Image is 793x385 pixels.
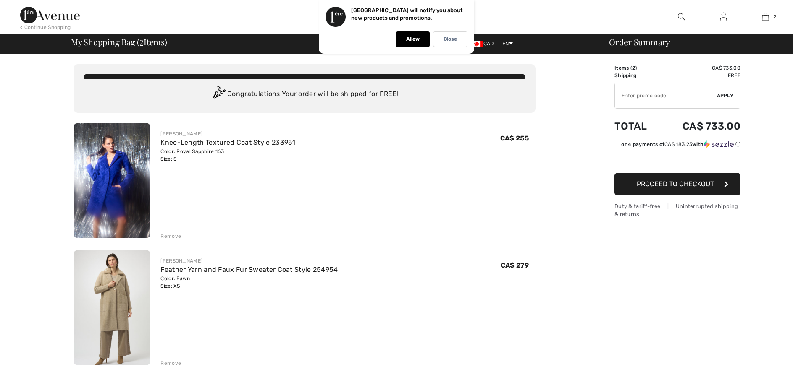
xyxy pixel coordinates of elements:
[500,134,529,142] span: CA$ 255
[71,38,167,46] span: My Shopping Bag ( Items)
[773,13,776,21] span: 2
[621,140,740,148] div: or 4 payments of with
[762,12,769,22] img: My Bag
[713,12,734,22] a: Sign In
[74,250,150,365] img: Feather Yarn and Faux Fur Sweater Coat Style 254954
[660,64,740,72] td: CA$ 733.00
[614,64,660,72] td: Items ( )
[745,12,786,22] a: 2
[502,41,513,47] span: EN
[614,140,740,151] div: or 4 payments ofCA$ 183.25withSezzle Click to learn more about Sezzle
[637,180,714,188] span: Proceed to Checkout
[704,140,734,148] img: Sezzle
[210,86,227,103] img: Congratulation2.svg
[351,7,463,21] p: [GEOGRAPHIC_DATA] will notify you about new products and promotions.
[664,141,692,147] span: CA$ 183.25
[615,83,717,108] input: Promo code
[160,232,181,240] div: Remove
[160,148,295,163] div: Color: Royal Sapphire 163 Size: S
[614,202,740,218] div: Duty & tariff-free | Uninterrupted shipping & returns
[678,12,685,22] img: search the website
[74,123,150,238] img: Knee-Length Textured Coat Style 233951
[20,23,71,31] div: < Continue Shopping
[614,151,740,170] iframe: PayPal-paypal
[717,92,734,99] span: Apply
[160,265,338,273] a: Feather Yarn and Faux Fur Sweater Coat Style 254954
[660,112,740,140] td: CA$ 733.00
[470,41,483,47] img: Canadian Dollar
[20,7,80,23] img: 1ère Avenue
[160,257,338,265] div: [PERSON_NAME]
[632,65,635,71] span: 2
[614,173,740,195] button: Proceed to Checkout
[614,72,660,79] td: Shipping
[444,36,457,42] p: Close
[160,359,181,367] div: Remove
[501,261,529,269] span: CA$ 279
[160,130,295,138] div: [PERSON_NAME]
[599,38,788,46] div: Order Summary
[470,41,497,47] span: CAD
[139,36,144,47] span: 2
[614,112,660,140] td: Total
[160,275,338,290] div: Color: Fawn Size: XS
[160,138,295,146] a: Knee-Length Textured Coat Style 233951
[84,86,525,103] div: Congratulations! Your order will be shipped for FREE!
[660,72,740,79] td: Free
[720,12,727,22] img: My Info
[406,36,420,42] p: Allow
